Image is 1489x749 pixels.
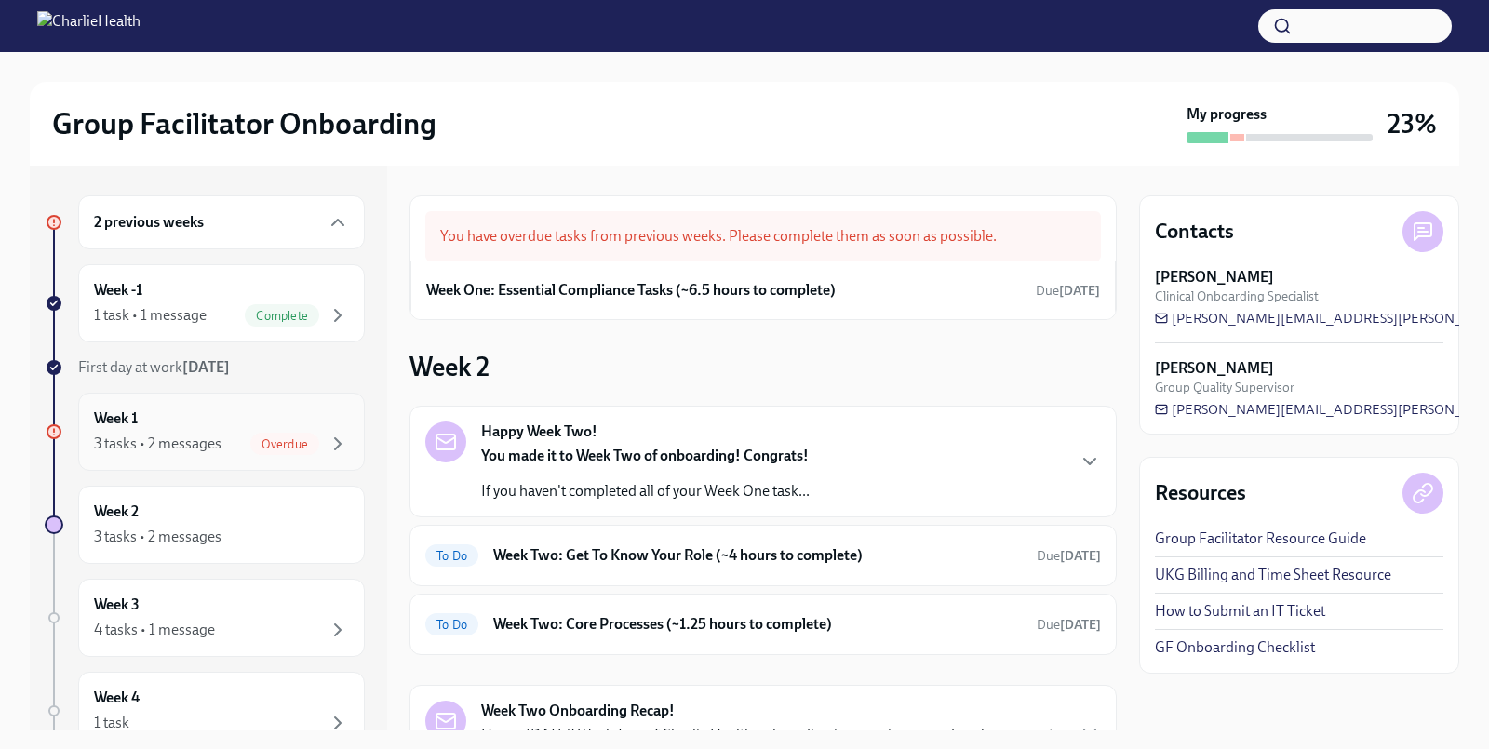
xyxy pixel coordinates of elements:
strong: [PERSON_NAME] [1155,267,1274,288]
a: Group Facilitator Resource Guide [1155,528,1366,549]
h4: Resources [1155,479,1246,507]
h6: Week One: Essential Compliance Tasks (~6.5 hours to complete) [426,280,836,301]
a: Week 34 tasks • 1 message [45,579,365,657]
strong: Week Two Onboarding Recap! [481,701,675,721]
div: You have overdue tasks from previous weeks. Please complete them as soon as possible. [425,211,1101,261]
p: If you haven't completed all of your Week One task... [481,481,810,502]
strong: [DATE] [182,358,230,376]
h3: Week 2 [409,350,490,383]
div: 3 tasks • 2 messages [94,434,221,454]
span: August 25th, 2025 10:00 [1036,282,1100,300]
h4: Contacts [1155,218,1234,246]
a: Week -11 task • 1 messageComplete [45,264,365,342]
strong: [DATE] [1060,548,1101,564]
a: Week One: Essential Compliance Tasks (~6.5 hours to complete)Due[DATE] [426,276,1100,304]
strong: [DATE] [1060,617,1101,633]
span: Group Quality Supervisor [1155,379,1294,396]
span: To Do [425,549,478,563]
h2: Group Facilitator Onboarding [52,105,436,142]
strong: My progress [1187,104,1267,125]
h6: Week -1 [94,280,142,301]
strong: You made it to Week Two of onboarding! Congrats! [481,447,809,464]
strong: [DATE] [1059,283,1100,299]
a: Week 23 tasks • 2 messages [45,486,365,564]
a: First day at work[DATE] [45,357,365,378]
span: Due [1036,283,1100,299]
a: To DoWeek Two: Get To Know Your Role (~4 hours to complete)Due[DATE] [425,541,1101,570]
strong: Happy Week Two! [481,421,597,442]
h3: 23% [1388,107,1437,140]
div: 1 task [94,713,129,733]
a: Week 13 tasks • 2 messagesOverdue [45,393,365,471]
h6: Week Two: Get To Know Your Role (~4 hours to complete) [493,545,1022,566]
span: Due [1037,617,1101,633]
span: September 1st, 2025 10:00 [1037,616,1101,634]
div: 3 tasks • 2 messages [94,527,221,547]
h6: 2 previous weeks [94,212,204,233]
a: How to Submit an IT Ticket [1155,601,1325,622]
h6: Week Two: Core Processes (~1.25 hours to complete) [493,614,1022,635]
span: September 1st, 2025 10:00 [1037,547,1101,565]
span: First day at work [78,358,230,376]
div: 2 previous weeks [78,195,365,249]
h6: Week 4 [94,688,140,708]
h6: Week 1 [94,408,138,429]
span: Complete [245,309,319,323]
span: Due [1037,548,1101,564]
a: To DoWeek Two: Core Processes (~1.25 hours to complete)Due[DATE] [425,609,1101,639]
h6: Week 2 [94,502,139,522]
div: 4 tasks • 1 message [94,620,215,640]
a: GF Onboarding Checklist [1155,637,1315,658]
span: Clinical Onboarding Specialist [1155,288,1319,305]
strong: [PERSON_NAME] [1155,358,1274,379]
span: To Do [425,618,478,632]
span: Overdue [250,437,319,451]
a: UKG Billing and Time Sheet Resource [1155,565,1391,585]
img: CharlieHealth [37,11,141,41]
h6: Week 3 [94,595,140,615]
div: 1 task • 1 message [94,305,207,326]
